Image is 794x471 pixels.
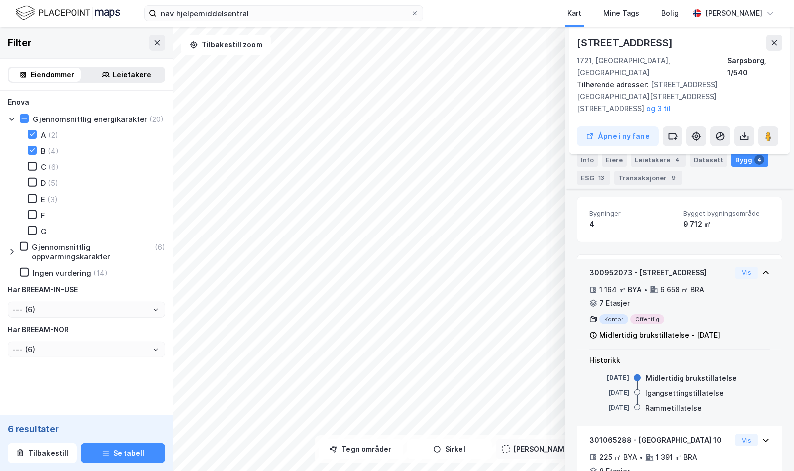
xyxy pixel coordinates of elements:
div: • [644,286,648,294]
div: 4 [672,155,682,165]
button: Tilbakestill zoom [181,35,271,55]
div: 9 712 ㎡ [683,218,770,230]
span: Bygninger [589,209,676,218]
div: Gjennomsnittlig oppvarmingskarakter [32,242,153,261]
div: Mine Tags [603,7,639,19]
div: 225 ㎡ BYA [599,451,637,463]
div: 1721, [GEOGRAPHIC_DATA], [GEOGRAPHIC_DATA] [577,55,728,79]
div: 1 391 ㎡ BRA [656,451,697,463]
div: Leietakere [631,153,686,167]
input: Søk på adresse, matrikkel, gårdeiere, leietakere eller personer [157,6,411,21]
div: Kontrollprogram for chat [744,423,794,471]
div: (4) [48,146,59,156]
div: 6 658 ㎡ BRA [660,284,704,296]
div: [PERSON_NAME] til kartutsnitt [514,443,619,455]
div: 6 resultater [8,423,165,435]
div: (14) [93,268,108,278]
div: Info [577,153,598,167]
div: (20) [149,115,164,124]
div: [STREET_ADDRESS] [577,35,675,51]
button: Vis [735,267,758,279]
div: Bolig [661,7,679,19]
button: Open [152,346,160,353]
div: Filter [8,35,32,51]
div: B [41,146,46,156]
div: ESG [577,171,610,185]
div: Igangsettingstillatelse [645,387,724,399]
div: 301065288 - [GEOGRAPHIC_DATA] 10 [589,434,731,446]
div: Har BREEAM-IN-USE [8,284,78,296]
button: Vis [735,434,758,446]
div: [DATE] [589,373,629,382]
div: D [41,178,46,188]
div: Eiendommer [31,69,75,81]
div: Ingen vurdering [33,268,91,278]
div: Eiere [602,153,627,167]
div: F [41,211,45,220]
div: Midlertidig brukstillatelse [646,372,737,384]
img: logo.f888ab2527a4732fd821a326f86c7f29.svg [16,4,120,22]
div: [STREET_ADDRESS][GEOGRAPHIC_DATA][STREET_ADDRESS][STREET_ADDRESS] [577,79,774,115]
div: 300952073 - [STREET_ADDRESS] [589,267,731,279]
span: Bygget bygningsområde [683,209,770,218]
div: 9 [669,173,679,183]
iframe: Chat Widget [744,423,794,471]
input: ClearOpen [8,342,165,357]
button: Open [152,306,160,314]
button: Se tabell [81,443,165,463]
div: (3) [47,195,58,204]
div: 1 164 ㎡ BYA [599,284,642,296]
div: 4 [754,155,764,165]
div: Leietakere [113,69,152,81]
button: Tegn områder [319,439,403,459]
div: G [41,227,47,236]
div: C [41,162,46,172]
div: • [639,453,643,461]
div: Enova [8,96,29,108]
div: E [41,195,45,204]
div: Datasett [690,153,727,167]
input: ClearOpen [8,302,165,317]
div: Kart [567,7,581,19]
button: Tilbakestill [8,443,77,463]
div: Bygg [731,153,768,167]
div: Midlertidig brukstillatelse - [DATE] [599,329,720,341]
div: (2) [48,130,58,140]
div: [DATE] [589,388,629,397]
div: [PERSON_NAME] [705,7,762,19]
div: 4 [589,218,676,230]
button: Sirkel [407,439,492,459]
div: Historikk [589,354,770,366]
div: (5) [48,178,58,188]
div: Sarpsborg, 1/540 [728,55,783,79]
div: A [41,130,46,140]
div: [DATE] [589,403,629,412]
span: Tilhørende adresser: [577,80,651,89]
div: (6) [155,242,165,252]
div: Rammetillatelse [645,402,702,414]
div: Har BREEAM-NOR [8,324,69,336]
div: (6) [48,162,59,172]
div: 13 [596,173,606,183]
div: 7 Etasjer [599,297,630,309]
button: Åpne i ny fane [577,126,659,146]
div: Transaksjoner [614,171,682,185]
div: Gjennomsnittlig energikarakter [33,115,147,124]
